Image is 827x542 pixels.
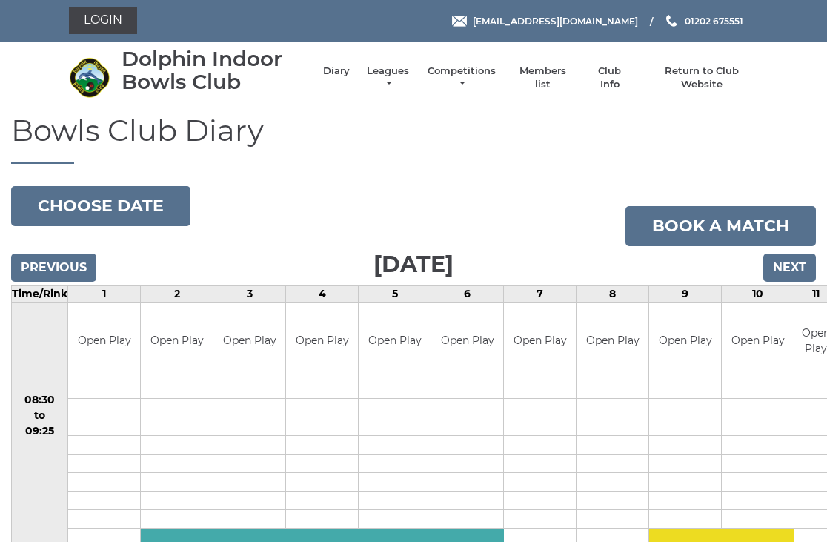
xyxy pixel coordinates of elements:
[763,254,816,282] input: Next
[68,303,140,380] td: Open Play
[646,65,758,91] a: Return to Club Website
[452,14,638,28] a: Email [EMAIL_ADDRESS][DOMAIN_NAME]
[511,65,573,91] a: Members list
[664,14,743,28] a: Phone us 01202 675551
[122,47,308,93] div: Dolphin Indoor Bowls Club
[431,303,503,380] td: Open Play
[588,65,631,91] a: Club Info
[504,285,577,302] td: 7
[69,7,137,34] a: Login
[625,206,816,246] a: Book a match
[11,114,816,164] h1: Bowls Club Diary
[649,303,721,380] td: Open Play
[141,285,213,302] td: 2
[359,303,431,380] td: Open Play
[213,303,285,380] td: Open Play
[323,65,350,78] a: Diary
[452,16,467,27] img: Email
[431,285,504,302] td: 6
[577,303,648,380] td: Open Play
[213,285,286,302] td: 3
[473,15,638,26] span: [EMAIL_ADDRESS][DOMAIN_NAME]
[365,65,411,91] a: Leagues
[722,303,794,380] td: Open Play
[286,285,359,302] td: 4
[12,285,68,302] td: Time/Rink
[69,57,110,98] img: Dolphin Indoor Bowls Club
[666,15,677,27] img: Phone us
[685,15,743,26] span: 01202 675551
[649,285,722,302] td: 9
[141,303,213,380] td: Open Play
[12,302,68,529] td: 08:30 to 09:25
[11,186,190,226] button: Choose date
[577,285,649,302] td: 8
[286,303,358,380] td: Open Play
[504,303,576,380] td: Open Play
[426,65,497,91] a: Competitions
[359,285,431,302] td: 5
[11,254,96,282] input: Previous
[722,285,794,302] td: 10
[68,285,141,302] td: 1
